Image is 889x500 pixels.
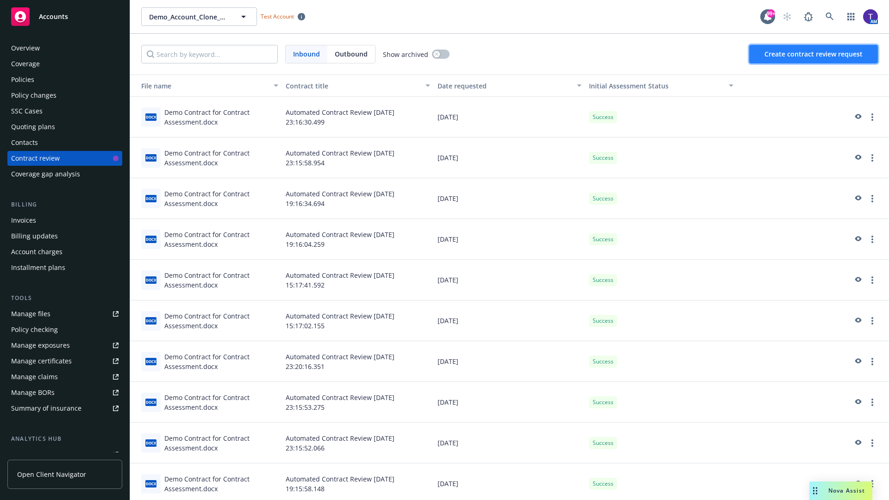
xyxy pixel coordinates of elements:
div: Quoting plans [11,119,55,134]
a: Policy changes [7,88,122,103]
div: Manage exposures [11,338,70,353]
div: Tools [7,294,122,303]
a: Loss summary generator [7,447,122,462]
div: [DATE] [434,260,586,300]
div: Manage files [11,306,50,321]
div: [DATE] [434,178,586,219]
div: Demo Contract for Contract Assessment.docx [164,270,278,290]
a: more [867,112,878,123]
div: Demo Contract for Contract Assessment.docx [164,474,278,494]
a: more [867,437,878,449]
span: Initial Assessment Status [589,81,669,90]
a: preview [852,234,863,245]
span: docx [145,480,157,487]
div: Contacts [11,135,38,150]
a: Coverage gap analysis [7,167,122,181]
a: Search [820,7,839,26]
a: Summary of insurance [7,401,122,416]
div: Manage claims [11,369,58,384]
a: preview [852,193,863,204]
span: Success [593,357,614,366]
a: preview [852,152,863,163]
div: Automated Contract Review [DATE] 15:17:41.592 [282,260,434,300]
a: Manage files [7,306,122,321]
span: Success [593,235,614,244]
div: 99+ [767,9,775,18]
div: Demo Contract for Contract Assessment.docx [164,107,278,127]
div: Automated Contract Review [DATE] 23:20:16.351 [282,341,434,382]
a: Accounts [7,4,122,30]
div: Coverage gap analysis [11,167,80,181]
span: docx [145,236,157,243]
span: docx [145,439,157,446]
span: Show archived [383,50,428,59]
div: [DATE] [434,97,586,137]
div: Toggle SortBy [134,81,268,91]
a: Account charges [7,244,122,259]
span: Success [593,276,614,284]
a: Overview [7,41,122,56]
div: Drag to move [809,481,821,500]
span: docx [145,317,157,324]
div: Automated Contract Review [DATE] 23:15:53.275 [282,382,434,423]
a: preview [852,112,863,123]
div: [DATE] [434,137,586,178]
span: docx [145,276,157,283]
span: Test Account [261,12,294,20]
a: more [867,193,878,204]
button: Create contract review request [749,45,878,63]
a: Manage certificates [7,354,122,369]
a: Report a Bug [799,7,818,26]
div: [DATE] [434,300,586,341]
div: Date requested [438,81,572,91]
div: Demo Contract for Contract Assessment.docx [164,230,278,249]
span: Success [593,398,614,406]
a: Contract review [7,151,122,166]
a: Policies [7,72,122,87]
a: preview [852,315,863,326]
span: Nova Assist [828,487,865,494]
span: Test Account [257,12,309,21]
div: Installment plans [11,260,65,275]
span: Success [593,317,614,325]
div: Contract title [286,81,420,91]
a: Billing updates [7,229,122,244]
div: Coverage [11,56,40,71]
div: Toggle SortBy [589,81,723,91]
button: Demo_Account_Clone_QA_CR_Tests_Demo [141,7,257,26]
a: more [867,234,878,245]
div: [DATE] [434,219,586,260]
div: Automated Contract Review [DATE] 23:15:58.954 [282,137,434,178]
button: Date requested [434,75,586,97]
div: [DATE] [434,423,586,463]
a: Contacts [7,135,122,150]
div: Summary of insurance [11,401,81,416]
a: more [867,397,878,408]
span: Demo_Account_Clone_QA_CR_Tests_Demo [149,12,229,22]
button: Nova Assist [809,481,872,500]
span: Success [593,154,614,162]
a: Installment plans [7,260,122,275]
div: Manage BORs [11,385,55,400]
div: Invoices [11,213,36,228]
div: Overview [11,41,40,56]
div: Demo Contract for Contract Assessment.docx [164,433,278,453]
span: Inbound [286,45,327,63]
a: more [867,315,878,326]
span: Open Client Navigator [17,469,86,479]
a: Quoting plans [7,119,122,134]
a: preview [852,356,863,367]
a: Manage BORs [7,385,122,400]
a: Invoices [7,213,122,228]
input: Search by keyword... [141,45,278,63]
div: Policy checking [11,322,58,337]
span: Create contract review request [764,50,863,58]
a: more [867,478,878,489]
div: Automated Contract Review [DATE] 19:16:04.259 [282,219,434,260]
div: Demo Contract for Contract Assessment.docx [164,393,278,412]
div: Automated Contract Review [DATE] 23:15:52.066 [282,423,434,463]
a: Coverage [7,56,122,71]
span: Inbound [293,49,320,59]
img: photo [863,9,878,24]
div: Billing updates [11,229,58,244]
